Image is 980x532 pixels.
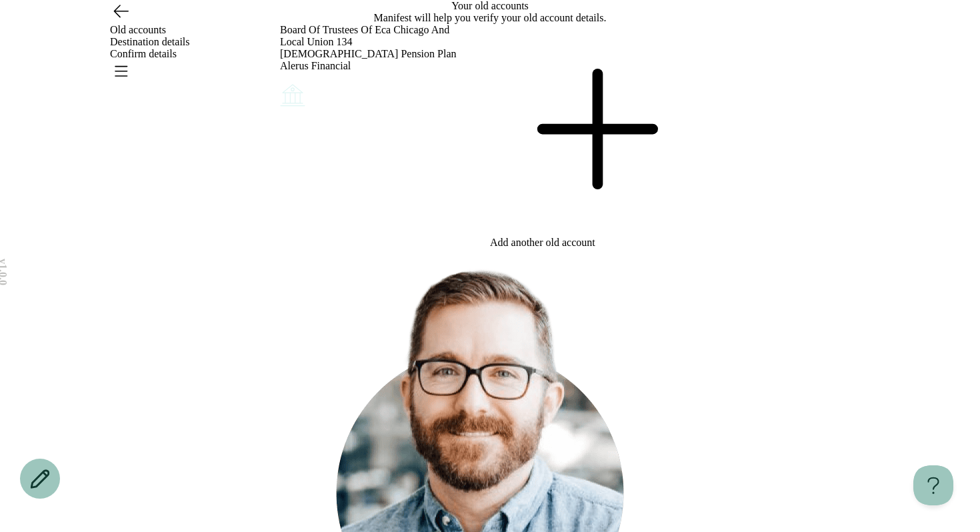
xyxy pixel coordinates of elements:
[913,465,953,505] iframe: Help Scout Beacon - Open
[110,60,131,81] button: Open menu
[110,48,177,59] span: Confirm details
[490,237,700,249] div: Add another old account
[110,36,190,47] span: Destination details
[110,24,166,35] span: Old accounts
